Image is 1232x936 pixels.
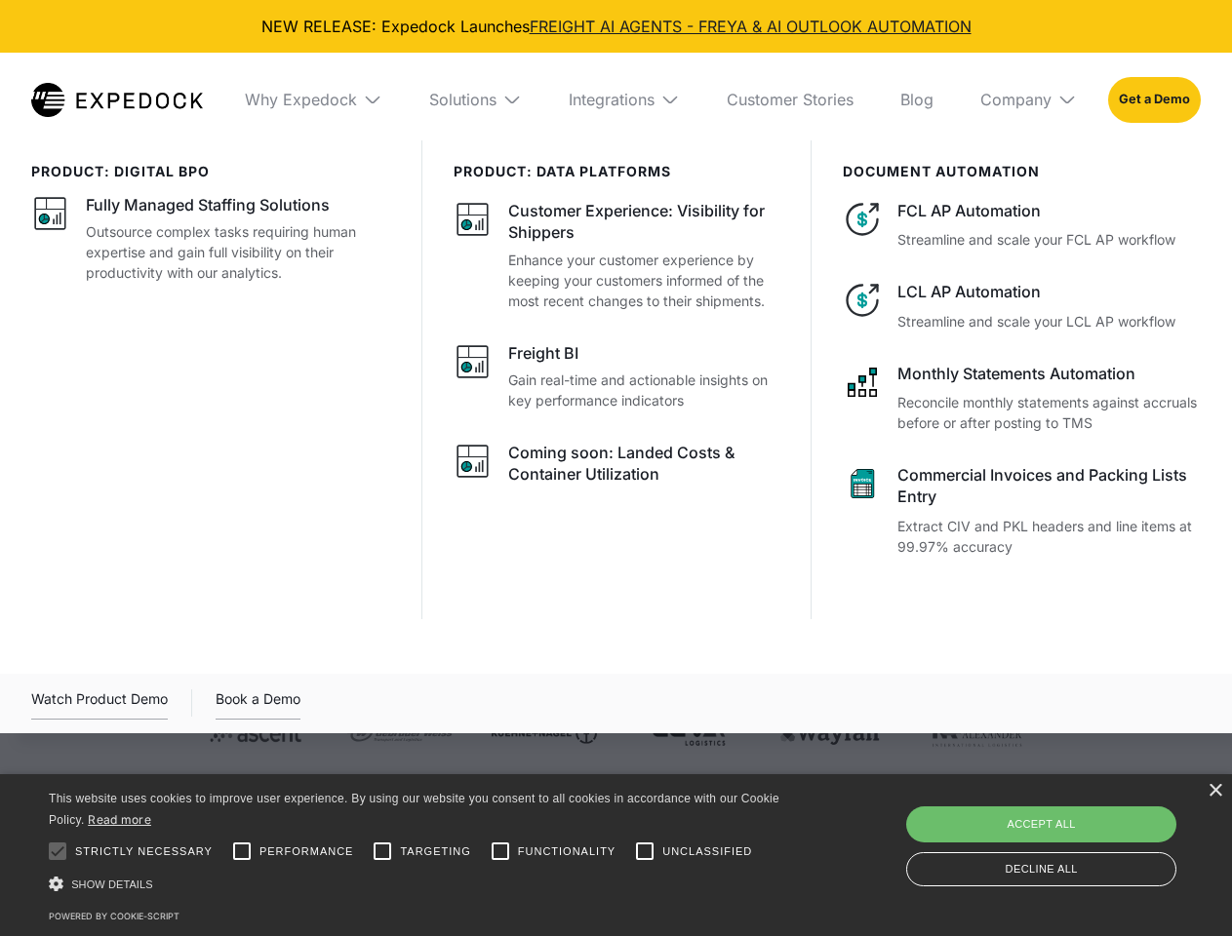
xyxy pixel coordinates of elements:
[897,311,1201,331] p: Streamline and scale your LCL AP workflow
[843,200,882,239] img: dollar icon
[897,281,1201,302] div: LCL AP Automation
[843,281,1201,331] a: dollar iconLCL AP AutomationStreamline and scale your LCL AP workflow
[897,464,1201,508] div: Commercial Invoices and Packing Lists Entry
[75,843,213,860] span: Strictly necessary
[16,16,1216,37] div: NEW RELEASE: Expedock Launches
[843,464,882,503] img: sheet icon
[454,342,780,410] a: graph iconFreight BIGain real-time and actionable insights on key performance indicators
[454,342,493,381] img: graph icon
[245,90,357,109] div: Why Expedock
[897,516,1201,557] p: Extract CIV and PKL headers and line items at 99.97% accuracy
[508,342,578,364] div: Freight BI
[454,442,780,491] a: graph iconComing soon: Landed Costs & Container Utilization
[508,250,780,311] p: Enhance your customer experience by keeping your customers informed of the most recent changes to...
[31,194,70,233] img: graph icon
[49,911,179,921] a: Powered by cookie-script
[216,687,300,720] a: Book a Demo
[553,53,695,146] div: Integrations
[907,725,1232,936] iframe: Chat Widget
[31,687,168,720] a: open lightbox
[885,53,949,146] a: Blog
[31,164,390,180] div: product: digital bpo
[86,221,390,283] p: Outsource complex tasks requiring human expertise and gain full visibility on their productivity ...
[49,874,786,894] div: Show details
[454,200,493,239] img: graph icon
[88,812,151,827] a: Read more
[508,370,780,410] p: Gain real-time and actionable insights on key performance indicators
[897,229,1201,250] p: Streamline and scale your FCL AP workflow
[897,363,1201,384] div: Monthly Statements Automation
[843,200,1201,250] a: dollar iconFCL AP AutomationStreamline and scale your FCL AP workflow
[843,164,1201,180] div: document automation
[400,843,470,860] span: Targeting
[711,53,869,146] a: Customer Stories
[662,843,752,860] span: Unclassified
[508,200,780,244] div: Customer Experience: Visibility for Shippers
[454,164,780,180] div: PRODUCT: data platforms
[897,392,1201,433] p: Reconcile monthly statements against accruals before or after posting to TMS
[569,90,655,109] div: Integrations
[843,281,882,320] img: dollar icon
[1108,77,1201,122] a: Get a Demo
[229,53,398,146] div: Why Expedock
[843,363,882,402] img: network like icon
[86,194,330,215] div: Fully Managed Staffing Solutions
[454,442,493,481] img: graph icon
[897,200,1201,221] div: FCL AP Automation
[508,442,780,486] div: Coming soon: Landed Costs & Container Utilization
[414,53,537,146] div: Solutions
[980,90,1052,109] div: Company
[49,792,779,828] span: This website uses cookies to improve user experience. By using our website you consent to all coo...
[843,464,1201,557] a: sheet iconCommercial Invoices and Packing Lists EntryExtract CIV and PKL headers and line items a...
[71,878,153,890] span: Show details
[31,194,390,283] a: graph iconFully Managed Staffing SolutionsOutsource complex tasks requiring human expertise and g...
[843,363,1201,433] a: network like iconMonthly Statements AutomationReconcile monthly statements against accruals befor...
[259,843,354,860] span: Performance
[454,200,780,311] a: graph iconCustomer Experience: Visibility for ShippersEnhance your customer experience by keeping...
[965,53,1093,146] div: Company
[530,17,972,36] a: FREIGHT AI AGENTS - FREYA & AI OUTLOOK AUTOMATION
[429,90,497,109] div: Solutions
[31,687,168,720] div: Watch Product Demo
[518,843,616,860] span: Functionality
